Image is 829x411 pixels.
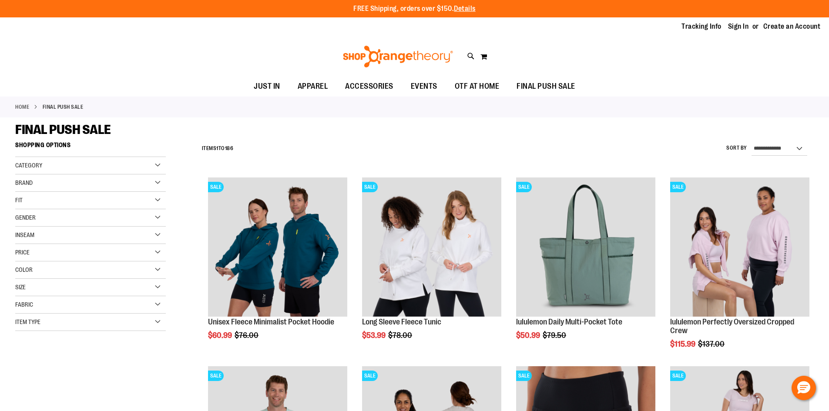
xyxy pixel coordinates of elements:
[208,331,233,340] span: $60.99
[208,371,224,381] span: SALE
[15,214,36,221] span: Gender
[670,177,809,317] img: lululemon Perfectly Oversized Cropped Crew
[454,5,476,13] a: Details
[411,77,437,96] span: EVENTS
[402,77,446,97] a: EVENTS
[353,4,476,14] p: FREE Shipping, orders over $150.
[516,317,622,326] a: lululemon Daily Multi-Pocket Tote
[763,22,821,31] a: Create an Account
[670,182,686,192] span: SALE
[15,284,26,291] span: Size
[792,376,816,400] button: Hello, have a question? Let’s chat.
[204,173,352,362] div: product
[15,122,111,137] span: FINAL PUSH SALE
[516,177,655,318] a: lululemon Daily Multi-Pocket ToteSALE
[516,182,532,192] span: SALE
[512,173,660,362] div: product
[208,177,347,317] img: Unisex Fleece Minimalist Pocket Hoodie
[508,77,584,96] a: FINAL PUSH SALE
[15,197,23,204] span: Fit
[345,77,393,96] span: ACCESSORIES
[15,301,33,308] span: Fabric
[342,46,454,67] img: Shop Orangetheory
[362,182,378,192] span: SALE
[362,371,378,381] span: SALE
[446,77,508,97] a: OTF AT HOME
[216,145,218,151] span: 1
[43,103,84,111] strong: FINAL PUSH SALE
[202,142,234,155] h2: Items to
[698,340,726,348] span: $137.00
[362,177,501,317] img: Product image for Fleece Long Sleeve
[543,331,567,340] span: $79.50
[225,145,234,151] span: 186
[245,77,289,97] a: JUST IN
[670,177,809,318] a: lululemon Perfectly Oversized Cropped CrewSALE
[15,162,42,169] span: Category
[517,77,575,96] span: FINAL PUSH SALE
[358,173,506,362] div: product
[15,137,166,157] strong: Shopping Options
[235,331,260,340] span: $76.00
[208,317,334,326] a: Unisex Fleece Minimalist Pocket Hoodie
[15,266,33,273] span: Color
[681,22,722,31] a: Tracking Info
[388,331,413,340] span: $78.00
[670,317,794,335] a: lululemon Perfectly Oversized Cropped Crew
[728,22,749,31] a: Sign In
[362,317,441,326] a: Long Sleeve Fleece Tunic
[455,77,500,96] span: OTF AT HOME
[15,103,29,111] a: Home
[516,371,532,381] span: SALE
[15,318,40,325] span: Item Type
[670,371,686,381] span: SALE
[254,77,280,96] span: JUST IN
[15,249,30,256] span: Price
[516,177,655,317] img: lululemon Daily Multi-Pocket Tote
[336,77,402,97] a: ACCESSORIES
[208,177,347,318] a: Unisex Fleece Minimalist Pocket HoodieSALE
[666,173,814,370] div: product
[516,331,541,340] span: $50.99
[15,179,33,186] span: Brand
[670,340,697,348] span: $115.99
[726,144,747,152] label: Sort By
[362,331,387,340] span: $53.99
[289,77,337,97] a: APPAREL
[362,177,501,318] a: Product image for Fleece Long SleeveSALE
[15,231,34,238] span: Inseam
[298,77,328,96] span: APPAREL
[208,182,224,192] span: SALE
